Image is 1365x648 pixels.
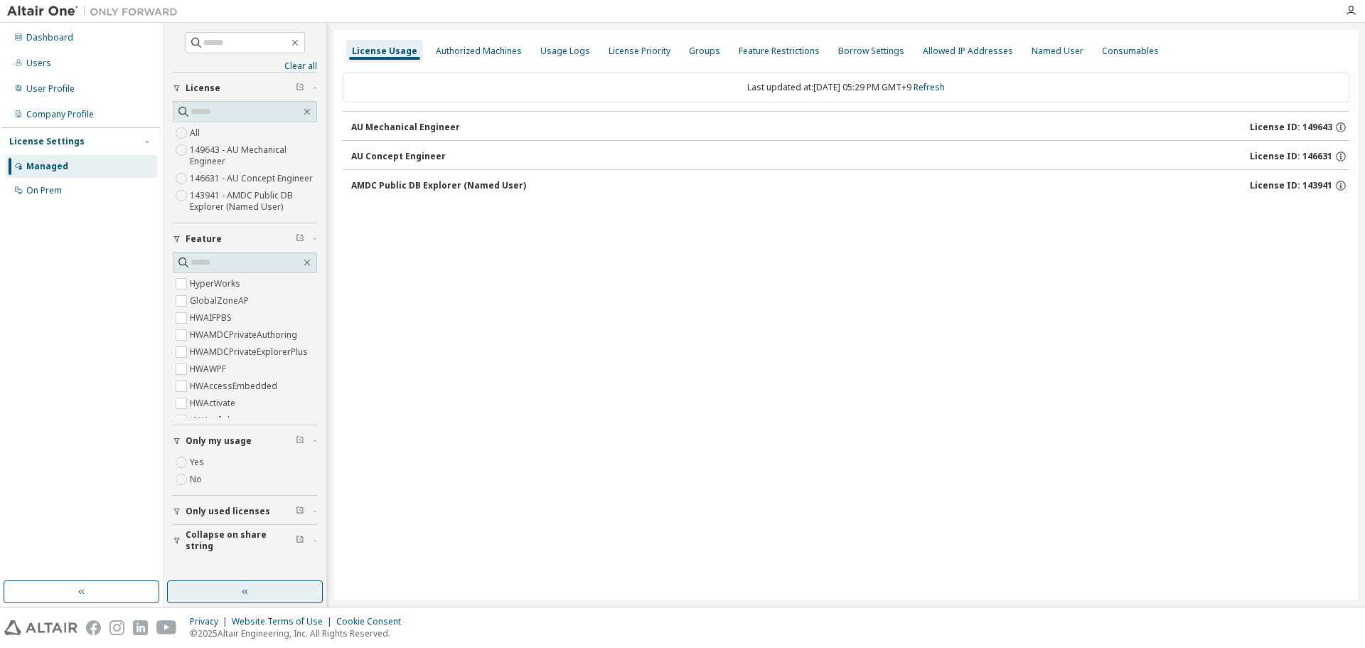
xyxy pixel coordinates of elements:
[186,435,252,447] span: Only my usage
[923,46,1013,57] div: Allowed IP Addresses
[296,83,304,94] span: Clear filter
[838,46,904,57] div: Borrow Settings
[26,185,62,196] div: On Prem
[190,378,280,395] label: HWAccessEmbedded
[190,344,311,361] label: HWAMDCPrivateExplorerPlus
[1032,46,1083,57] div: Named User
[26,32,73,43] div: Dashboard
[9,136,85,147] div: License Settings
[26,58,51,69] div: Users
[190,187,317,216] label: 143941 - AMDC Public DB Explorer (Named User)
[336,616,409,627] div: Cookie Consent
[190,142,317,170] label: 149643 - AU Mechanical Engineer
[1250,151,1332,162] span: License ID: 146631
[351,151,446,162] div: AU Concept Engineer
[156,620,177,635] img: youtube.svg
[296,233,304,245] span: Clear filter
[4,620,77,635] img: altair_logo.svg
[173,496,317,527] button: Only used licenses
[1102,46,1159,57] div: Consumables
[109,620,124,635] img: instagram.svg
[190,275,243,292] label: HyperWorks
[914,81,945,93] a: Refresh
[86,620,101,635] img: facebook.svg
[190,292,252,309] label: GlobalZoneAP
[190,170,316,187] label: 146631 - AU Concept Engineer
[26,83,75,95] div: User Profile
[352,46,417,57] div: License Usage
[351,112,1349,143] button: AU Mechanical EngineerLicense ID: 149643
[1250,180,1332,191] span: License ID: 143941
[343,73,1349,102] div: Last updated at: [DATE] 05:29 PM GMT+9
[351,170,1349,201] button: AMDC Public DB Explorer (Named User)License ID: 143941
[296,506,304,517] span: Clear filter
[190,395,238,412] label: HWActivate
[173,223,317,255] button: Feature
[190,471,205,488] label: No
[296,535,304,546] span: Clear filter
[173,73,317,104] button: License
[190,326,300,344] label: HWAMDCPrivateAuthoring
[609,46,670,57] div: License Priority
[351,141,1349,172] button: AU Concept EngineerLicense ID: 146631
[190,361,229,378] label: HWAWPF
[1250,122,1332,133] span: License ID: 149643
[186,506,270,517] span: Only used licenses
[190,412,235,429] label: HWAcufwh
[739,46,820,57] div: Feature Restrictions
[351,122,460,133] div: AU Mechanical Engineer
[133,620,148,635] img: linkedin.svg
[186,83,220,94] span: License
[190,627,409,639] p: © 2025 Altair Engineering, Inc. All Rights Reserved.
[7,4,185,18] img: Altair One
[296,435,304,447] span: Clear filter
[26,161,68,172] div: Managed
[190,454,207,471] label: Yes
[351,180,526,191] div: AMDC Public DB Explorer (Named User)
[232,616,336,627] div: Website Terms of Use
[26,109,94,120] div: Company Profile
[540,46,590,57] div: Usage Logs
[190,124,203,142] label: All
[190,616,232,627] div: Privacy
[173,425,317,457] button: Only my usage
[173,60,317,72] a: Clear all
[190,309,235,326] label: HWAIFPBS
[186,233,222,245] span: Feature
[173,525,317,556] button: Collapse on share string
[186,529,296,552] span: Collapse on share string
[436,46,522,57] div: Authorized Machines
[689,46,720,57] div: Groups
